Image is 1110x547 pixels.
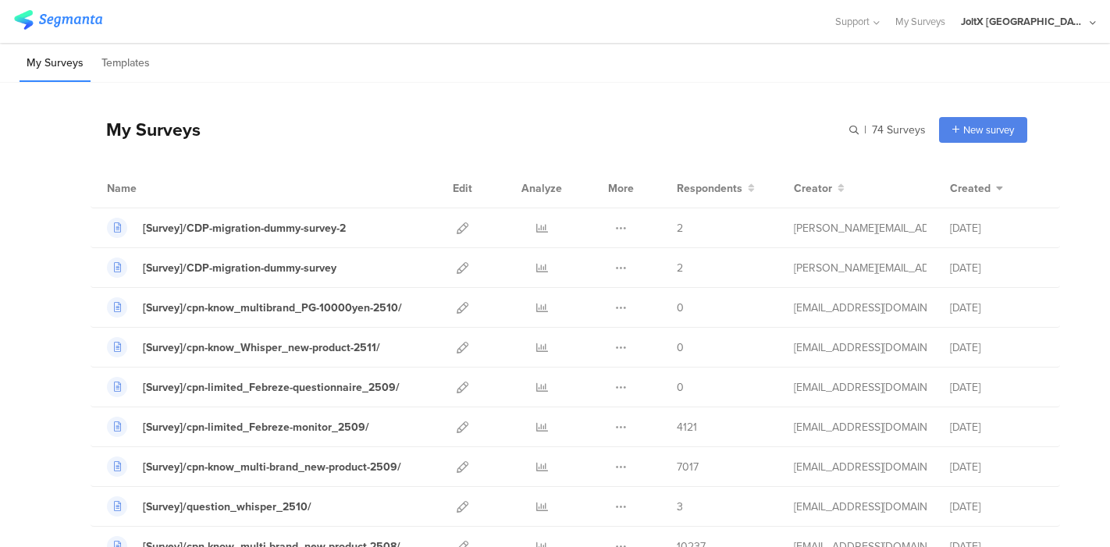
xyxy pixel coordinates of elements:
button: Created [950,180,1003,197]
div: [Survey]/cpn-know_Whisper_new-product-2511/ [143,339,380,356]
li: My Surveys [20,45,91,82]
div: [Survey]/cpn-know_multibrand_PG-10000yen-2510/ [143,300,402,316]
div: JoltX [GEOGRAPHIC_DATA] [961,14,1086,29]
button: Respondents [677,180,755,197]
span: 7017 [677,459,699,475]
div: [DATE] [950,300,1044,316]
span: 0 [677,300,684,316]
span: 2 [677,220,683,236]
img: segmanta logo [14,10,102,30]
span: Created [950,180,991,197]
div: [Survey]/cpn-limited_Febreze-monitor_2509/ [143,419,369,435]
div: [DATE] [950,260,1044,276]
div: praharaj.sp.1@pg.com [794,260,927,276]
a: [Survey]/cpn-know_multibrand_PG-10000yen-2510/ [107,297,402,318]
span: Creator [794,180,832,197]
li: Templates [94,45,157,82]
div: praharaj.sp.1@pg.com [794,220,927,236]
div: More [604,169,638,208]
div: Edit [446,169,479,208]
div: [DATE] [950,220,1044,236]
span: New survey [963,123,1014,137]
div: [Survey]/cpn-limited_Febreze-questionnaire_2509/ [143,379,400,396]
span: 4121 [677,419,697,435]
a: [Survey]/cpn-know_Whisper_new-product-2511/ [107,337,380,357]
a: [Survey]/question_whisper_2510/ [107,496,311,517]
div: [DATE] [950,339,1044,356]
div: kumai.ik@pg.com [794,419,927,435]
span: Support [835,14,870,29]
div: [DATE] [950,419,1044,435]
div: kumai.ik@pg.com [794,379,927,396]
div: [DATE] [950,499,1044,515]
a: [Survey]/cpn-know_multi-brand_new-product-2509/ [107,456,401,477]
span: 74 Surveys [872,122,926,138]
a: [Survey]/cpn-limited_Febreze-monitor_2509/ [107,417,369,437]
div: [Survey]/CDP-migration-dummy-survey [143,260,336,276]
div: [DATE] [950,459,1044,475]
div: kumai.ik@pg.com [794,459,927,475]
div: [Survey]/CDP-migration-dummy-survey-2 [143,220,346,236]
div: [Survey]/question_whisper_2510/ [143,499,311,515]
div: [Survey]/cpn-know_multi-brand_new-product-2509/ [143,459,401,475]
div: Name [107,180,201,197]
button: Creator [794,180,845,197]
a: [Survey]/CDP-migration-dummy-survey [107,258,336,278]
a: [Survey]/CDP-migration-dummy-survey-2 [107,218,346,238]
div: kumai.ik@pg.com [794,339,927,356]
div: [DATE] [950,379,1044,396]
span: 2 [677,260,683,276]
div: kumai.ik@pg.com [794,499,927,515]
span: Respondents [677,180,742,197]
a: [Survey]/cpn-limited_Febreze-questionnaire_2509/ [107,377,400,397]
span: 3 [677,499,683,515]
span: 0 [677,339,684,356]
div: kumai.ik@pg.com [794,300,927,316]
span: | [862,122,869,138]
div: Analyze [518,169,565,208]
span: 0 [677,379,684,396]
div: My Surveys [91,116,201,143]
